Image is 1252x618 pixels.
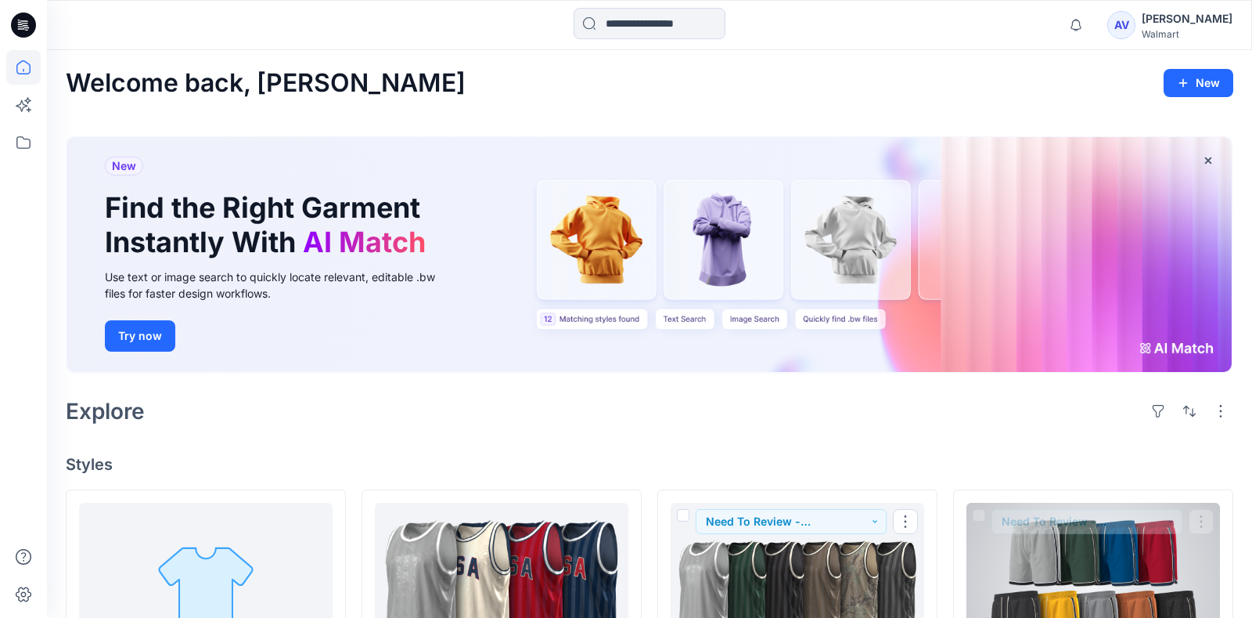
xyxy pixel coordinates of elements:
button: Try now [105,320,175,352]
button: New [1164,69,1233,97]
h1: Find the Right Garment Instantly With [105,191,434,258]
h4: Styles [66,455,1233,474]
div: [PERSON_NAME] [1142,9,1232,28]
h2: Welcome back, [PERSON_NAME] [66,69,466,98]
div: AV [1107,11,1135,39]
span: AI Match [303,225,426,259]
span: New [112,157,136,175]
div: Use text or image search to quickly locate relevant, editable .bw files for faster design workflows. [105,269,457,302]
div: Walmart [1142,28,1232,40]
h2: Explore [66,399,145,424]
